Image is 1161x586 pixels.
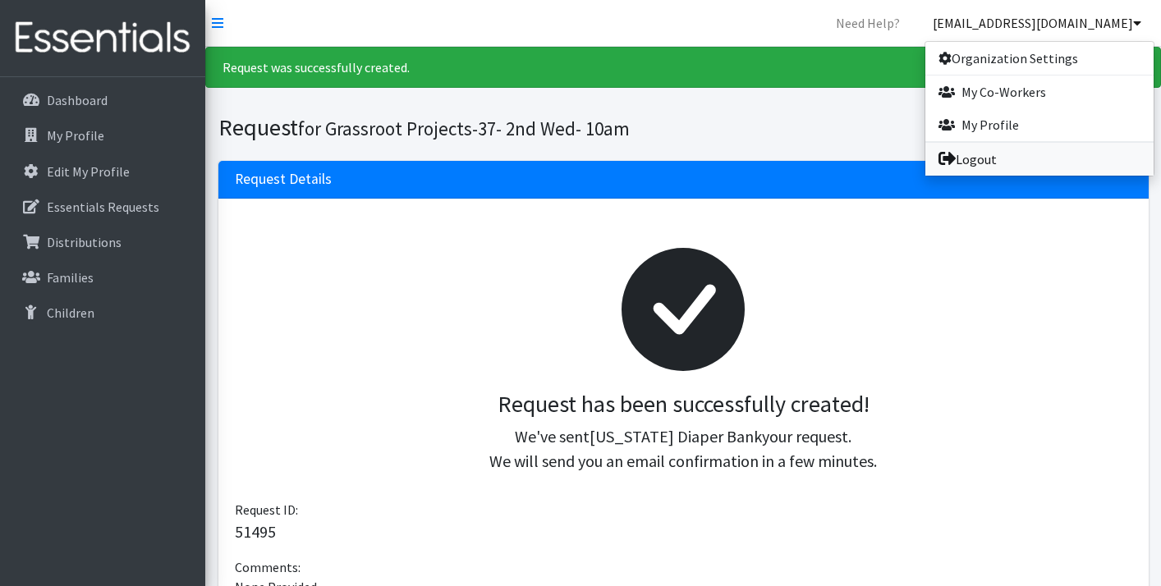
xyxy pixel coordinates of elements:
[7,261,199,294] a: Families
[7,84,199,117] a: Dashboard
[925,108,1154,141] a: My Profile
[925,76,1154,108] a: My Co-Workers
[823,7,913,39] a: Need Help?
[47,304,94,321] p: Children
[298,117,630,140] small: for Grassroot Projects-37- 2nd Wed- 10am
[7,11,199,66] img: HumanEssentials
[235,171,332,188] h3: Request Details
[7,226,199,259] a: Distributions
[248,391,1119,419] h3: Request has been successfully created!
[47,234,122,250] p: Distributions
[7,190,199,223] a: Essentials Requests
[925,143,1154,176] a: Logout
[47,163,130,180] p: Edit My Profile
[235,559,301,575] span: Comments:
[218,113,677,142] h1: Request
[47,127,104,144] p: My Profile
[7,296,199,329] a: Children
[590,426,762,446] span: [US_STATE] Diaper Bank
[47,269,94,286] p: Families
[920,7,1154,39] a: [EMAIL_ADDRESS][DOMAIN_NAME]
[7,119,199,152] a: My Profile
[925,42,1154,75] a: Organization Settings
[235,520,1132,544] p: 51495
[248,424,1119,474] p: We've sent your request. We will send you an email confirmation in a few minutes.
[47,199,159,215] p: Essentials Requests
[47,92,108,108] p: Dashboard
[7,155,199,188] a: Edit My Profile
[205,47,1161,88] div: Request was successfully created.
[235,501,298,518] span: Request ID:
